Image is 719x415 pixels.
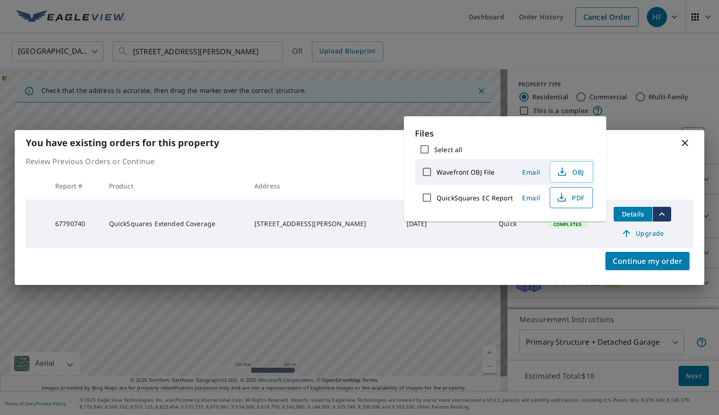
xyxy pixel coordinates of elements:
[652,207,671,222] button: filesDropdownBtn-67790740
[399,199,442,248] td: [DATE]
[48,199,102,248] td: 67790740
[491,199,540,248] td: Quick
[556,192,585,203] span: PDF
[619,210,647,218] span: Details
[102,172,247,199] th: Product
[102,199,247,248] td: QuickSquares Extended Coverage
[605,252,690,270] button: Continue my order
[550,187,593,208] button: PDF
[399,172,442,199] th: Date
[48,172,102,199] th: Report #
[434,145,462,154] label: Select all
[520,193,542,202] span: Email
[614,207,652,222] button: detailsBtn-67790740
[548,221,587,227] span: Completed
[26,156,693,167] p: Review Previous Orders or Continue
[415,127,595,140] p: Files
[437,193,513,202] label: QuickSquares EC Report
[520,168,542,176] span: Email
[247,172,399,199] th: Address
[556,166,585,177] span: OBJ
[619,228,666,239] span: Upgrade
[517,165,546,179] button: Email
[517,191,546,205] button: Email
[550,161,593,182] button: OBJ
[254,219,392,228] div: [STREET_ADDRESS][PERSON_NAME]
[437,168,495,176] label: Wavefront OBJ File
[26,136,219,149] b: You have existing orders for this property
[613,255,682,267] span: Continue my order
[614,226,671,241] a: Upgrade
